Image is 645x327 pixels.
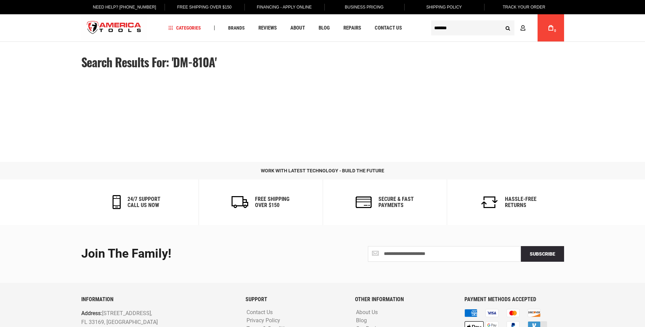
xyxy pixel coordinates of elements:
h6: OTHER INFORMATION [355,296,454,303]
button: Subscribe [521,246,564,262]
span: About [290,25,305,31]
h6: secure & fast payments [378,196,414,208]
a: Blog [316,23,333,33]
button: Search [502,21,514,34]
span: Categories [168,25,201,30]
h6: 24/7 support call us now [128,196,160,208]
a: Blog [354,317,369,324]
a: About Us [354,309,379,316]
a: Categories [165,23,204,33]
span: Search results for: 'DM-810A' [81,53,217,71]
span: Reviews [258,25,277,31]
a: About [287,23,308,33]
h6: Hassle-Free Returns [505,196,537,208]
a: Repairs [340,23,364,33]
a: Reviews [255,23,280,33]
h6: PAYMENT METHODS ACCEPTED [464,296,564,303]
a: Contact Us [372,23,405,33]
h6: Free Shipping Over $150 [255,196,289,208]
span: 0 [554,29,556,33]
a: Brands [225,23,248,33]
span: Repairs [343,25,361,31]
div: Join the Family! [81,247,318,261]
span: Address: [81,310,102,316]
span: Contact Us [375,25,402,31]
a: Contact Us [245,309,274,316]
span: Blog [319,25,330,31]
h6: SUPPORT [245,296,345,303]
span: Subscribe [530,251,555,257]
img: America Tools [81,15,147,41]
h6: INFORMATION [81,296,235,303]
p: [STREET_ADDRESS], FL 33169, [GEOGRAPHIC_DATA] [81,309,205,326]
span: Brands [228,25,245,30]
a: Privacy Policy [245,317,282,324]
a: 0 [544,14,557,41]
a: store logo [81,15,147,41]
span: Shipping Policy [426,5,462,10]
